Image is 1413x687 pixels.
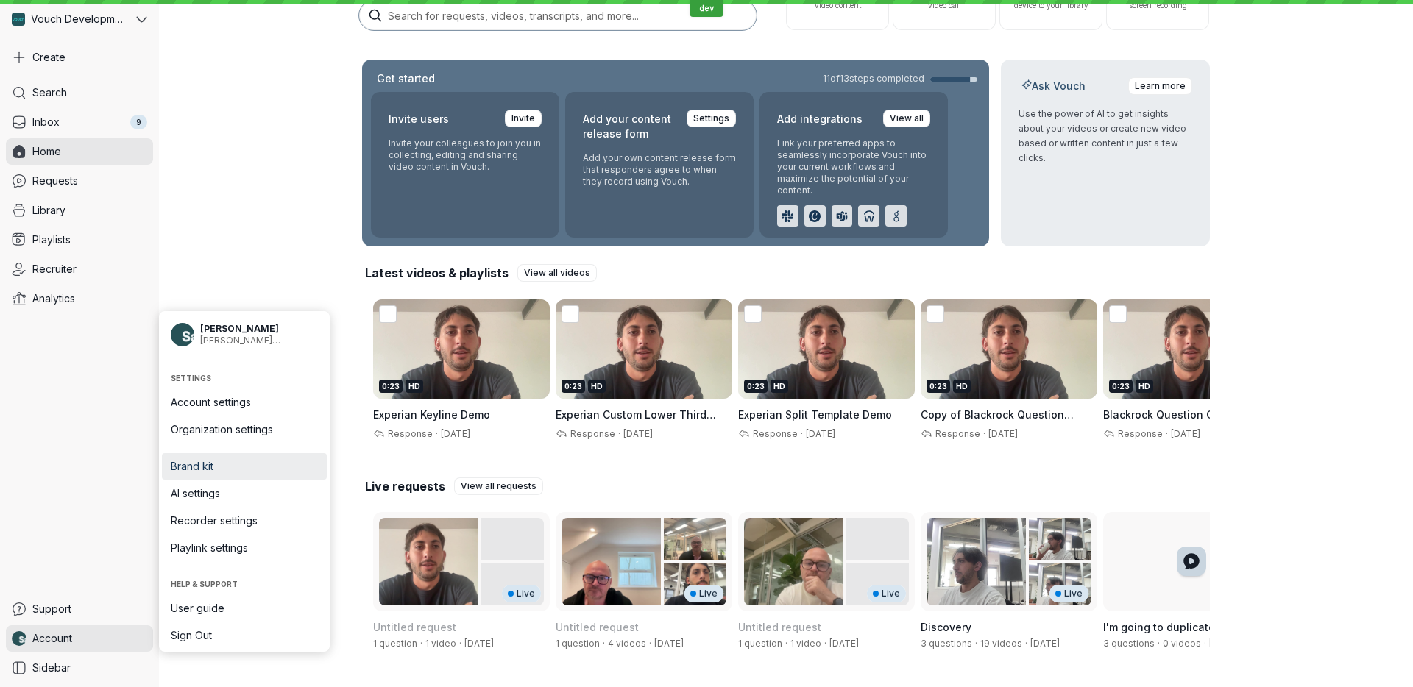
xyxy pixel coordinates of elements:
[1163,428,1171,440] span: ·
[171,486,318,501] span: AI settings
[6,138,153,165] a: Home
[921,407,1097,422] h3: Copy of Blackrock Question Custom Lower Third Demo
[806,428,835,439] span: [DATE]
[373,408,490,421] span: Experian Keyline Demo
[200,335,318,346] span: [PERSON_NAME][EMAIL_ADDRESS][DOMAIN_NAME]
[1019,79,1088,93] h2: Ask Vouch
[567,428,615,439] span: Response
[921,408,1074,435] span: Copy of Blackrock Question Custom Lower Third Demo
[6,197,153,224] a: Library
[790,638,821,649] span: 1 video
[583,152,736,188] p: Add your own content release form that responders agree to when they record using Vouch.
[687,110,736,127] a: Settings
[511,111,535,126] span: Invite
[1109,380,1133,393] div: 0:23
[130,115,147,129] div: 9
[461,479,536,494] span: View all requests
[373,638,417,649] span: 1 question
[32,115,60,129] span: Inbox
[171,374,318,382] span: Settings
[738,621,821,633] span: Untitled request
[927,380,950,393] div: 0:23
[1155,638,1163,649] span: ·
[556,407,732,422] h3: Experian Custom Lower Third Demo
[517,264,597,282] a: View all videos
[6,6,153,32] button: Vouch Development Team avatarVouch Development Team
[1030,638,1060,649] span: Created by Jay Almarazz
[379,380,403,393] div: 0:23
[777,110,863,129] h2: Add integrations
[171,323,194,346] img: Nathan Weinstock avatar
[1136,380,1153,393] div: HD
[200,323,318,335] span: [PERSON_NAME]
[1128,77,1192,95] a: Learn more
[750,428,798,439] span: Response
[646,638,654,649] span: ·
[823,73,924,85] span: 11 of 13 steps completed
[6,625,153,652] a: Nathan Weinstock avatarAccount
[988,428,1018,439] span: [DATE]
[162,480,327,507] a: AI settings
[373,621,456,633] span: Untitled request
[556,408,716,435] span: Experian Custom Lower Third Demo
[693,111,729,126] span: Settings
[932,428,980,439] span: Response
[6,6,133,32] div: Vouch Development Team
[32,144,61,159] span: Home
[1135,79,1186,93] span: Learn more
[771,380,788,393] div: HD
[433,428,441,440] span: ·
[1103,408,1280,435] span: Blackrock Question Custom Lower Third Demo
[615,428,623,440] span: ·
[1115,428,1163,439] span: Response
[980,638,1022,649] span: 19 videos
[32,50,65,65] span: Create
[171,422,318,437] span: Organization settings
[6,109,153,135] a: Inbox9
[162,535,327,561] a: Playlink settings
[417,638,425,649] span: ·
[32,203,65,218] span: Library
[171,513,318,528] span: Recorder settings
[1103,638,1155,649] span: 3 questions
[162,622,327,649] a: Sign Out
[6,596,153,622] a: Support
[821,638,829,649] span: ·
[6,79,153,106] a: Search
[505,110,542,127] a: Invite
[456,638,464,649] span: ·
[6,44,153,71] button: Create
[1022,638,1030,649] span: ·
[406,380,423,393] div: HD
[777,138,930,196] p: Link your preferred apps to seamlessly incorporate Vouch into your current workflows and maximize...
[890,111,924,126] span: View all
[782,638,790,649] span: ·
[32,631,72,646] span: Account
[171,541,318,555] span: Playlink settings
[454,477,543,495] a: View all requests
[32,85,67,100] span: Search
[562,380,585,393] div: 0:23
[1103,621,1277,633] span: I'm going to duplicate this bugger
[972,638,980,649] span: ·
[6,655,153,681] a: Sidebar
[32,602,71,616] span: Support
[524,266,590,280] span: View all videos
[556,621,639,633] span: Untitled request
[359,1,757,30] input: Search for requests, videos, transcripts, and more...
[32,262,77,277] span: Recruiter
[738,638,782,649] span: 1 question
[1103,407,1280,422] h3: Blackrock Question Custom Lower Third Demo
[623,428,653,439] span: [DATE]
[6,227,153,253] a: Playlists
[921,638,972,649] span: 3 questions
[556,638,600,649] span: 1 question
[162,416,327,443] a: Organization settings
[953,380,971,393] div: HD
[744,380,768,393] div: 0:23
[162,508,327,534] a: Recorder settings
[425,638,456,649] span: 1 video
[441,428,470,439] span: [DATE]
[583,110,678,143] h2: Add your content release form
[171,459,318,474] span: Brand kit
